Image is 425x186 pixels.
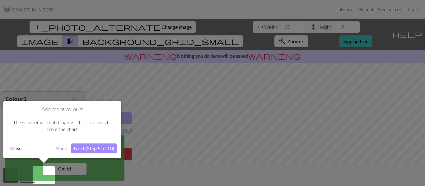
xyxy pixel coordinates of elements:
[8,113,117,139] div: The scanner will match against these colours to make the chart.
[3,101,121,158] div: Add more colours
[71,143,117,153] button: Next (Step 5 of 10)
[54,143,70,153] button: Back
[8,144,24,153] button: Close
[8,106,117,113] h1: Add more colours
